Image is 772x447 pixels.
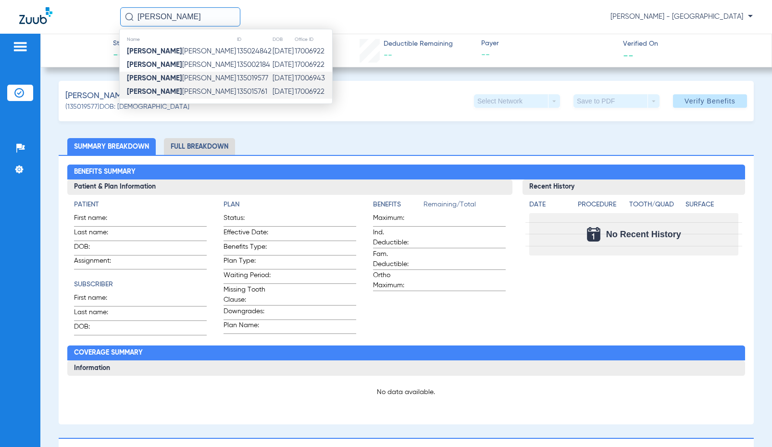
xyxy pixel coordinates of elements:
[127,75,182,82] strong: [PERSON_NAME]
[67,360,746,376] h3: Information
[373,200,423,210] h4: Benefits
[74,213,121,226] span: First name:
[481,38,614,49] span: Payer
[423,200,506,213] span: Remaining/Total
[67,179,513,195] h3: Patient & Plan Information
[578,200,626,210] h4: Procedure
[74,322,121,335] span: DOB:
[623,50,634,60] span: --
[224,307,271,319] span: Downgrades:
[529,200,570,213] app-breakdown-title: Date
[67,345,746,361] h2: Coverage Summary
[120,34,237,45] th: Name
[237,72,272,85] td: 135019577
[384,39,453,49] span: Deductible Remaining
[224,256,271,269] span: Plan Type:
[65,90,128,102] span: [PERSON_NAME]
[373,270,420,291] span: Ortho Maximum:
[224,213,271,226] span: Status:
[74,228,121,241] span: Last name:
[74,387,739,397] p: No data available.
[237,45,272,58] td: 135024842
[294,85,332,99] td: 17006922
[373,228,420,248] span: Ind. Deductible:
[74,256,121,269] span: Assignment:
[294,34,332,45] th: Office ID
[529,200,570,210] h4: Date
[673,94,747,108] button: Verify Benefits
[272,72,294,85] td: [DATE]
[237,34,272,45] th: ID
[224,242,271,255] span: Benefits Type:
[120,7,240,26] input: Search for patients
[224,200,356,210] h4: Plan
[523,179,745,195] h3: Recent History
[481,49,614,61] span: --
[224,285,271,305] span: Missing Tooth Clause:
[127,88,182,95] strong: [PERSON_NAME]
[67,138,156,155] li: Summary Breakdown
[113,38,133,49] span: Status
[125,13,134,21] img: Search Icon
[623,39,756,49] span: Verified On
[294,58,332,72] td: 17006922
[74,242,121,255] span: DOB:
[127,61,182,68] strong: [PERSON_NAME]
[629,200,682,213] app-breakdown-title: Tooth/Quad
[587,227,600,242] img: Calendar
[127,48,236,55] span: [PERSON_NAME]
[12,41,28,52] img: hamburger-icon
[272,58,294,72] td: [DATE]
[127,88,236,95] span: [PERSON_NAME]
[74,307,121,320] span: Last name:
[606,230,681,239] span: No Recent History
[127,61,236,68] span: [PERSON_NAME]
[294,72,332,85] td: 17006943
[373,200,423,213] app-breakdown-title: Benefits
[685,97,735,105] span: Verify Benefits
[272,85,294,99] td: [DATE]
[685,200,738,210] h4: Surface
[224,228,271,241] span: Effective Date:
[237,58,272,72] td: 135002184
[578,200,626,213] app-breakdown-title: Procedure
[74,293,121,306] span: First name:
[237,85,272,99] td: 135015761
[373,213,420,226] span: Maximum:
[685,200,738,213] app-breakdown-title: Surface
[629,200,682,210] h4: Tooth/Quad
[224,320,271,333] span: Plan Name:
[724,401,772,447] iframe: Chat Widget
[373,249,420,269] span: Fam. Deductible:
[127,75,236,82] span: [PERSON_NAME]
[272,34,294,45] th: DOB
[272,45,294,58] td: [DATE]
[164,138,235,155] li: Full Breakdown
[294,45,332,58] td: 17006922
[67,165,746,180] h2: Benefits Summary
[113,49,133,63] span: --
[65,102,189,112] span: (135019577) DOB: [DEMOGRAPHIC_DATA]
[19,7,52,24] img: Zuub Logo
[610,12,753,22] span: [PERSON_NAME] - [GEOGRAPHIC_DATA]
[384,51,392,60] span: --
[74,280,207,290] h4: Subscriber
[74,200,207,210] h4: Patient
[127,48,182,55] strong: [PERSON_NAME]
[224,270,271,283] span: Waiting Period:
